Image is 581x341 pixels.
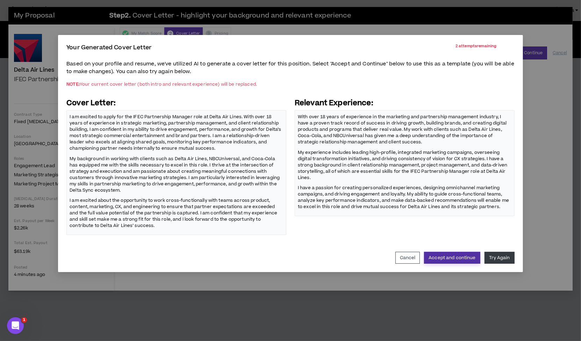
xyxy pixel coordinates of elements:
p: I have a passion for creating personalized experiences, designing omnichannel marketing campaigns... [298,184,511,210]
p: I am excited to apply for the IFEC Partnership Manager role at Delta Air Lines. With over 18 year... [70,113,283,152]
p: With over 18 years of experience in the marketing and partnership management industry, I have a p... [298,113,511,146]
p: Your current cover letter (both intro and relevant experience) will be replaced. [66,81,515,87]
button: Accept and continue [424,252,480,264]
button: Try Again [485,252,515,264]
p: Your Generated Cover Letter [66,43,151,52]
span: 1 [21,317,27,323]
button: Cancel [395,252,420,264]
p: I am excited about the opportunity to work cross-functionally with teams across product, content,... [70,197,283,229]
span: NOTE: [66,81,80,87]
p: Cover Letter: [66,98,286,108]
iframe: Intercom live chat [7,317,24,334]
p: Relevant Experience: [295,98,515,108]
p: Based on your profile and resume, we've utilized AI to generate a cover letter for this position.... [66,60,515,76]
p: 2 attempts remaining [456,43,497,57]
p: My experience includes leading high-profile, integrated marketing campaigns, overseeing digital t... [298,149,511,181]
p: My background in working with clients such as Delta Air Lines, NBCUniversal, and Coca-Cola has eq... [70,155,283,194]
